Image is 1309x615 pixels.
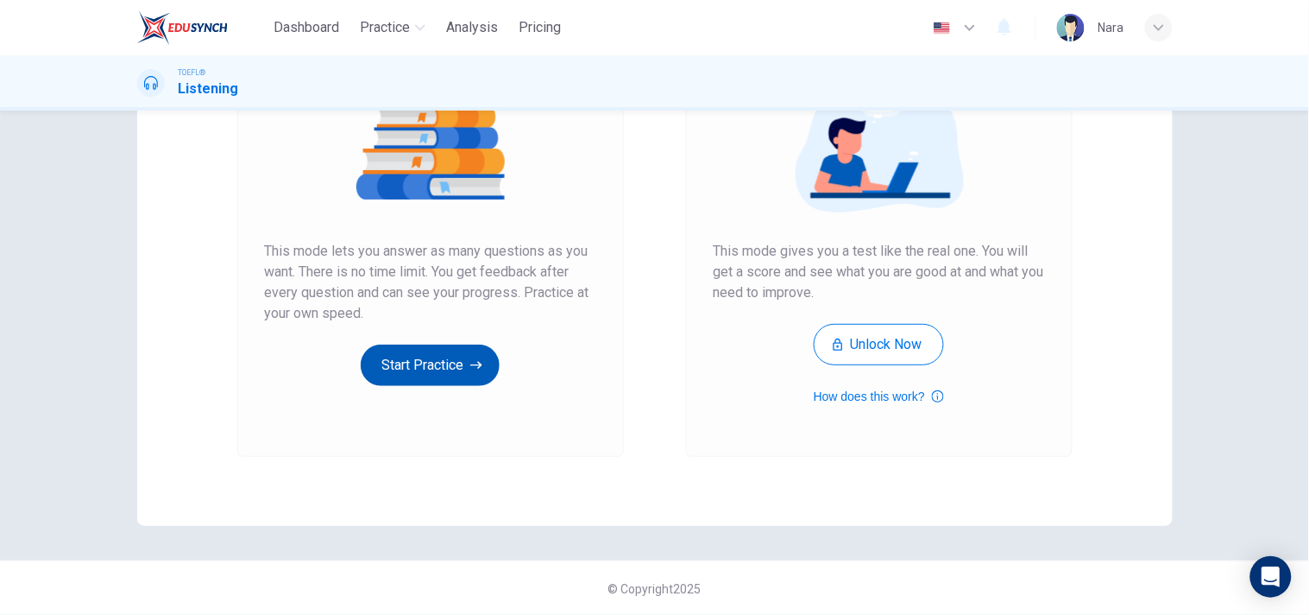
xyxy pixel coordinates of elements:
span: Analysis [446,17,498,38]
button: Pricing [512,12,568,43]
img: Profile picture [1057,14,1085,41]
span: TOEFL® [179,67,206,79]
button: Unlock Now [814,324,944,365]
button: Analysis [439,12,505,43]
img: en [931,22,953,35]
span: This mode lets you answer as many questions as you want. There is no time limit. You get feedback... [265,241,596,324]
span: Dashboard [274,17,339,38]
a: EduSynch logo [137,10,267,45]
span: © Copyright 2025 [608,582,702,596]
span: Practice [360,17,410,38]
span: This mode gives you a test like the real one. You will get a score and see what you are good at a... [714,241,1045,303]
button: How does this work? [814,386,944,407]
button: Practice [353,12,432,43]
div: Open Intercom Messenger [1250,556,1292,598]
h1: Listening [179,79,239,99]
span: Pricing [519,17,561,38]
div: ์Nara [1098,17,1124,38]
button: Start Practice [361,345,500,386]
button: Dashboard [267,12,346,43]
img: EduSynch logo [137,10,228,45]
